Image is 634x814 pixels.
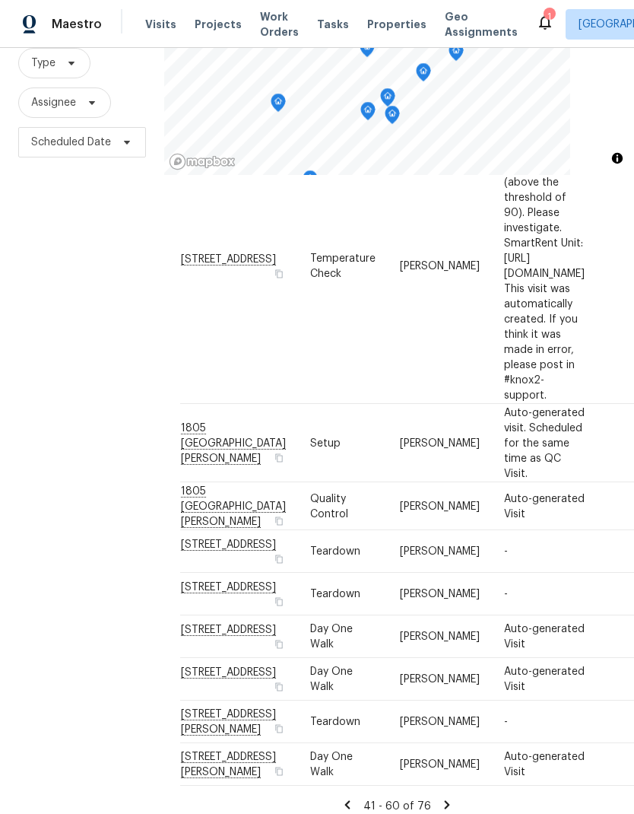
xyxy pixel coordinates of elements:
span: Auto-generated Visit [504,752,585,777]
span: Teardown [310,717,360,727]
div: 1 [544,9,554,24]
span: Setup [310,437,341,448]
button: Copy Address [272,514,286,527]
span: Teardown [310,546,360,557]
button: Copy Address [272,450,286,464]
span: Auto-generated Visit [504,493,585,519]
div: Map marker [449,43,464,66]
span: A high temperature of 91 detected (above the threshold of 90). Please investigate. SmartRent Unit... [504,131,585,400]
div: Map marker [303,170,318,194]
button: Copy Address [272,266,286,280]
span: [PERSON_NAME] [400,674,480,685]
span: Day One Walk [310,666,353,692]
span: [PERSON_NAME] [400,437,480,448]
span: Type [31,56,55,71]
span: Quality Control [310,493,348,519]
button: Copy Address [272,765,286,778]
span: Temperature Check [310,253,376,278]
span: Geo Assignments [445,9,518,40]
button: Copy Address [272,722,286,736]
span: Auto-generated Visit [504,666,585,692]
div: Map marker [385,106,400,129]
span: Toggle attribution [613,150,622,167]
span: [PERSON_NAME] [400,717,480,727]
span: Work Orders [260,9,299,40]
span: [PERSON_NAME] [400,631,480,642]
button: Copy Address [272,680,286,694]
span: Day One Walk [310,752,353,777]
span: Projects [195,17,242,32]
span: [PERSON_NAME] [400,546,480,557]
span: [PERSON_NAME] [400,759,480,770]
span: Properties [367,17,426,32]
span: Auto-generated visit. Scheduled for the same time as QC Visit. [504,407,585,479]
span: - [504,589,508,599]
div: Map marker [416,63,431,87]
span: [PERSON_NAME] [400,260,480,271]
button: Toggle attribution [608,149,626,167]
span: Teardown [310,589,360,599]
span: Assignee [31,95,76,110]
button: Copy Address [272,595,286,609]
div: Map marker [360,39,375,62]
button: Copy Address [272,552,286,566]
a: Mapbox homepage [169,153,236,170]
span: Visits [145,17,176,32]
span: [PERSON_NAME] [400,501,480,511]
span: Maestro [52,17,102,32]
span: 41 - 60 of 76 [363,801,431,812]
span: [PERSON_NAME] [400,589,480,599]
span: Scheduled Date [31,135,111,150]
button: Copy Address [272,638,286,651]
span: Auto-generated Visit [504,624,585,650]
div: Map marker [380,88,395,112]
span: - [504,546,508,557]
span: Day One Walk [310,624,353,650]
div: Map marker [360,102,376,126]
div: Map marker [271,94,286,117]
span: Tasks [317,19,349,30]
span: - [504,717,508,727]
